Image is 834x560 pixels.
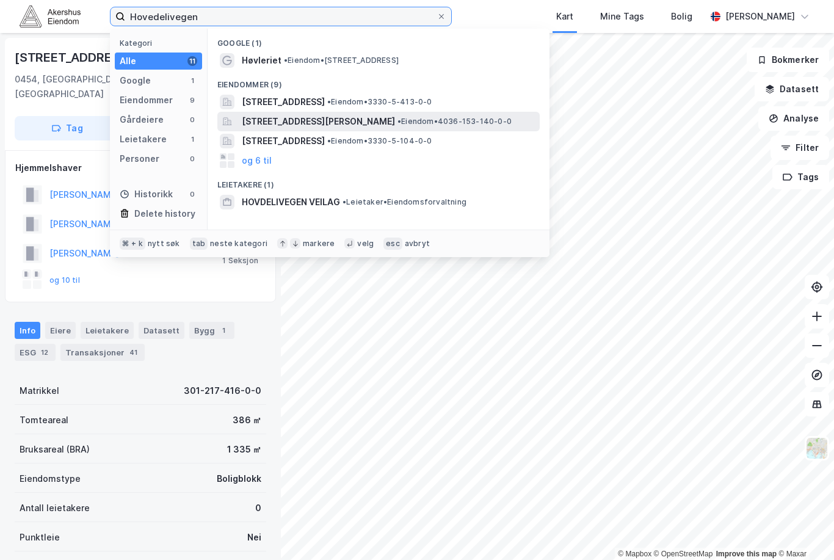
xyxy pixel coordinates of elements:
[120,54,136,68] div: Alle
[81,322,134,339] div: Leietakere
[556,9,573,24] div: Kart
[134,206,195,221] div: Delete history
[247,530,261,545] div: Nei
[242,95,325,109] span: [STREET_ADDRESS]
[190,238,208,250] div: tab
[233,413,261,427] div: 386 ㎡
[357,239,374,249] div: velg
[618,550,651,558] a: Mapbox
[20,442,90,457] div: Bruksareal (BRA)
[671,9,692,24] div: Bolig
[805,437,829,460] img: Z
[327,97,432,107] span: Eiendom • 3330-5-413-0-0
[187,95,197,105] div: 9
[187,154,197,164] div: 0
[343,197,466,207] span: Leietaker • Eiendomsforvaltning
[125,7,437,26] input: Søk på adresse, matrikkel, gårdeiere, leietakere eller personer
[772,165,829,189] button: Tags
[242,195,340,209] span: HOVDELIVEGEN VEILAG
[405,239,430,249] div: avbryt
[187,115,197,125] div: 0
[20,413,68,427] div: Tomteareal
[139,322,184,339] div: Datasett
[127,346,140,358] div: 41
[208,70,549,92] div: Eiendommer (9)
[15,116,120,140] button: Tag
[45,322,76,339] div: Eiere
[120,38,202,48] div: Kategori
[747,48,829,72] button: Bokmerker
[20,530,60,545] div: Punktleie
[120,187,173,202] div: Historikk
[15,161,266,175] div: Hjemmelshaver
[327,136,331,145] span: •
[120,132,167,147] div: Leietakere
[15,48,134,67] div: [STREET_ADDRESS]
[210,239,267,249] div: neste kategori
[208,29,549,51] div: Google (1)
[242,53,281,68] span: Høvleriet
[217,324,230,336] div: 1
[383,238,402,250] div: esc
[187,189,197,199] div: 0
[773,501,834,560] div: Kontrollprogram for chat
[15,322,40,339] div: Info
[20,501,90,515] div: Antall leietakere
[242,114,395,129] span: [STREET_ADDRESS][PERSON_NAME]
[284,56,288,65] span: •
[120,73,151,88] div: Google
[303,239,335,249] div: markere
[38,346,51,358] div: 12
[284,56,399,65] span: Eiendom • [STREET_ADDRESS]
[222,256,258,266] div: 1 Seksjon
[327,136,432,146] span: Eiendom • 3330-5-104-0-0
[397,117,401,126] span: •
[120,151,159,166] div: Personer
[725,9,795,24] div: [PERSON_NAME]
[600,9,644,24] div: Mine Tags
[120,112,164,127] div: Gårdeiere
[15,344,56,361] div: ESG
[217,471,261,486] div: Boligblokk
[184,384,261,398] div: 301-217-416-0-0
[242,134,325,148] span: [STREET_ADDRESS]
[187,76,197,85] div: 1
[255,501,261,515] div: 0
[227,442,261,457] div: 1 335 ㎡
[187,134,197,144] div: 1
[187,56,197,66] div: 11
[60,344,145,361] div: Transaksjoner
[771,136,829,160] button: Filter
[755,77,829,101] button: Datasett
[343,197,346,206] span: •
[242,153,272,168] button: og 6 til
[397,117,512,126] span: Eiendom • 4036-153-140-0-0
[15,72,170,101] div: 0454, [GEOGRAPHIC_DATA], [GEOGRAPHIC_DATA]
[20,384,59,398] div: Matrikkel
[654,550,713,558] a: OpenStreetMap
[758,106,829,131] button: Analyse
[20,471,81,486] div: Eiendomstype
[120,238,145,250] div: ⌘ + k
[716,550,777,558] a: Improve this map
[120,93,173,107] div: Eiendommer
[327,97,331,106] span: •
[20,5,81,27] img: akershus-eiendom-logo.9091f326c980b4bce74ccdd9f866810c.svg
[148,239,180,249] div: nytt søk
[773,501,834,560] iframe: Chat Widget
[189,322,234,339] div: Bygg
[208,170,549,192] div: Leietakere (1)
